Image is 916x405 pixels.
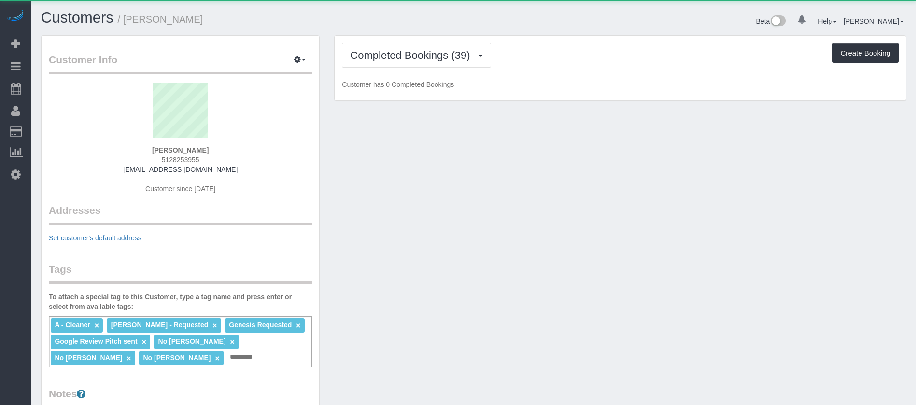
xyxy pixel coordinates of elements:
img: Automaid Logo [6,10,25,23]
a: × [141,338,146,346]
label: To attach a special tag to this Customer, type a tag name and press enter or select from availabl... [49,292,312,311]
span: Customer since [DATE] [145,185,215,193]
a: × [95,321,99,330]
span: No [PERSON_NAME] [158,337,226,345]
span: A - Cleaner [55,321,90,329]
a: Beta [756,17,786,25]
a: × [127,354,131,363]
a: Help [818,17,837,25]
small: / [PERSON_NAME] [118,14,203,25]
span: Google Review Pitch sent [55,337,137,345]
span: Genesis Requested [229,321,292,329]
a: × [212,321,217,330]
strong: [PERSON_NAME] [152,146,209,154]
a: × [296,321,300,330]
span: [PERSON_NAME] - Requested [111,321,208,329]
button: Completed Bookings (39) [342,43,491,68]
a: × [215,354,219,363]
legend: Customer Info [49,53,312,74]
legend: Tags [49,262,312,284]
a: Set customer's default address [49,234,141,242]
a: [PERSON_NAME] [844,17,904,25]
a: [EMAIL_ADDRESS][DOMAIN_NAME] [123,166,238,173]
p: Customer has 0 Completed Bookings [342,80,899,89]
span: Completed Bookings (39) [350,49,475,61]
button: Create Booking [832,43,899,63]
a: × [230,338,234,346]
span: No [PERSON_NAME] [55,354,122,362]
a: Customers [41,9,113,26]
span: 5128253955 [162,156,199,164]
img: New interface [770,15,786,28]
span: No [PERSON_NAME] [143,354,211,362]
